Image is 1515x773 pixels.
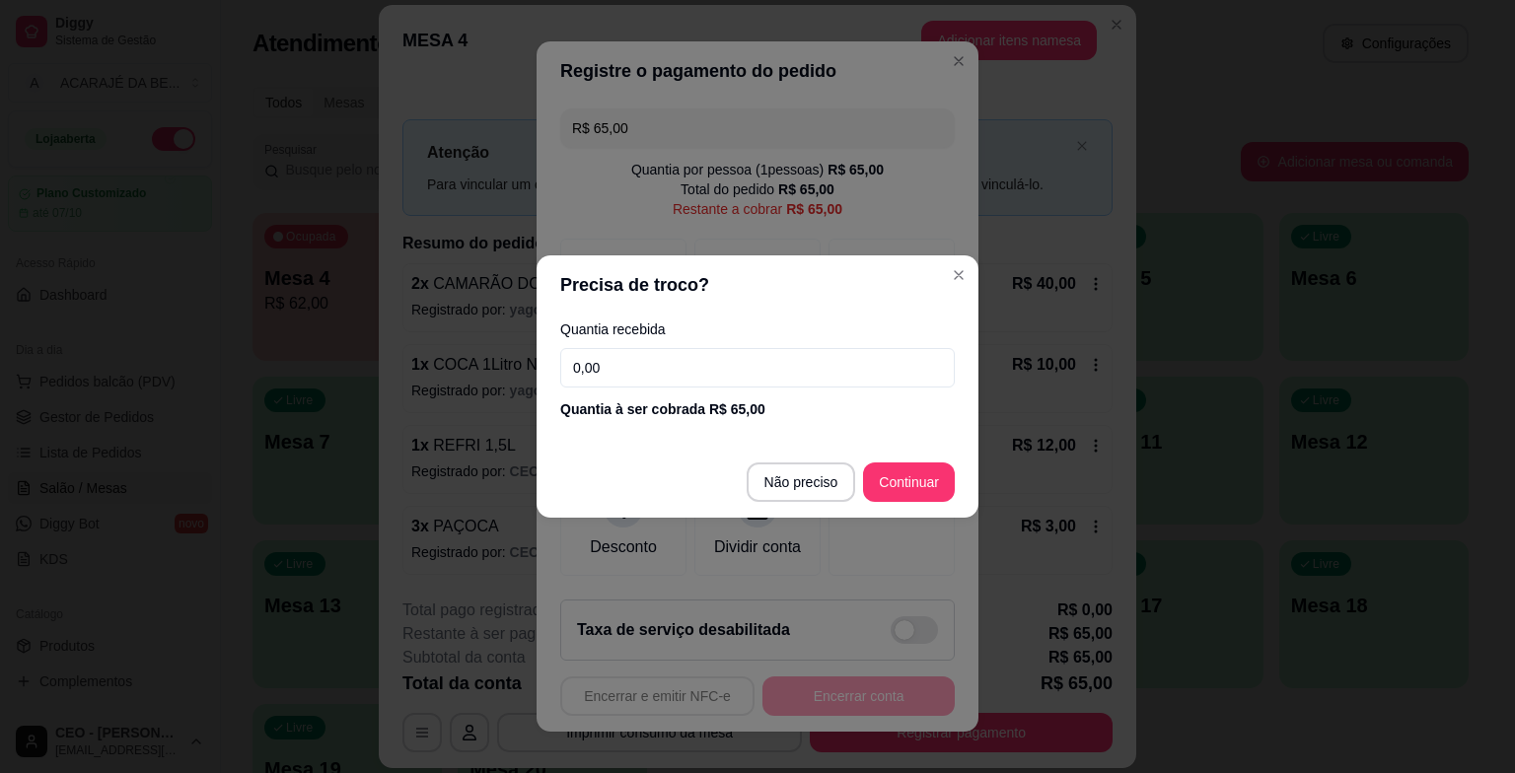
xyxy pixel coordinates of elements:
[747,462,856,502] button: Não preciso
[560,399,955,419] div: Quantia à ser cobrada R$ 65,00
[560,322,955,336] label: Quantia recebida
[943,259,974,291] button: Close
[537,255,978,315] header: Precisa de troco?
[863,462,955,502] button: Continuar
